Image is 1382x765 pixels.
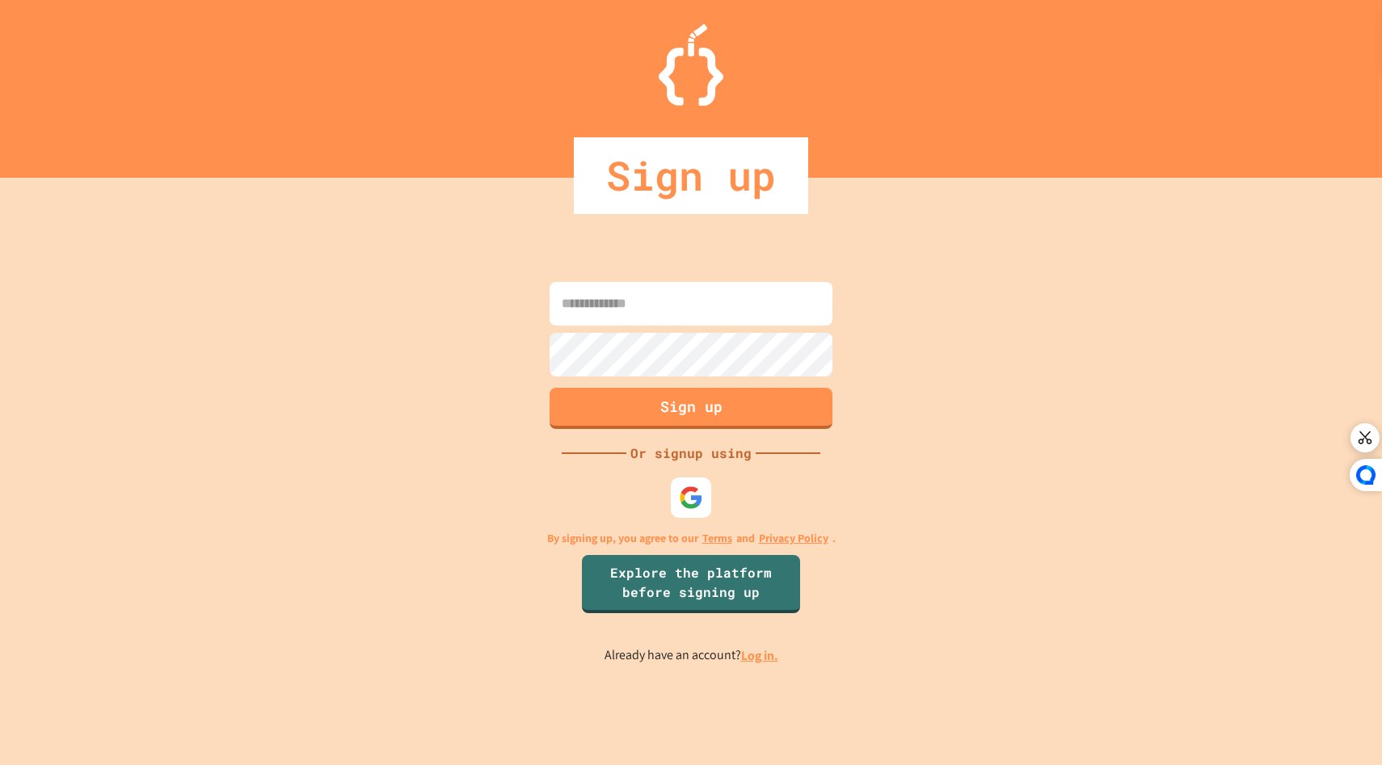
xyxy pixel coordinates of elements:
a: Explore the platform before signing up [582,555,800,613]
button: Sign up [550,388,832,429]
div: Sign up [574,137,808,214]
a: Privacy Policy [759,530,828,547]
p: Already have an account? [605,645,778,666]
a: Log in. [741,647,778,664]
img: Logo.svg [659,24,723,106]
p: By signing up, you agree to our and . [547,530,836,547]
a: Terms [702,530,732,547]
img: google-icon.svg [679,485,703,510]
div: Or signup using [626,443,756,463]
